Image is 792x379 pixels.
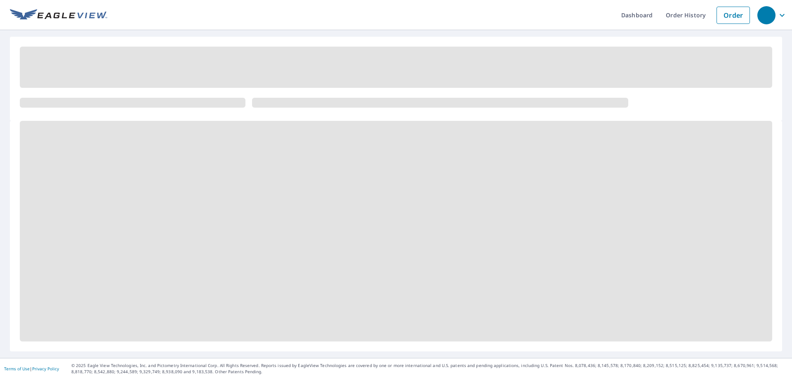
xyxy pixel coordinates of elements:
a: Privacy Policy [32,366,59,372]
a: Order [717,7,750,24]
p: © 2025 Eagle View Technologies, Inc. and Pictometry International Corp. All Rights Reserved. Repo... [71,363,788,375]
a: Terms of Use [4,366,30,372]
img: EV Logo [10,9,107,21]
p: | [4,366,59,371]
